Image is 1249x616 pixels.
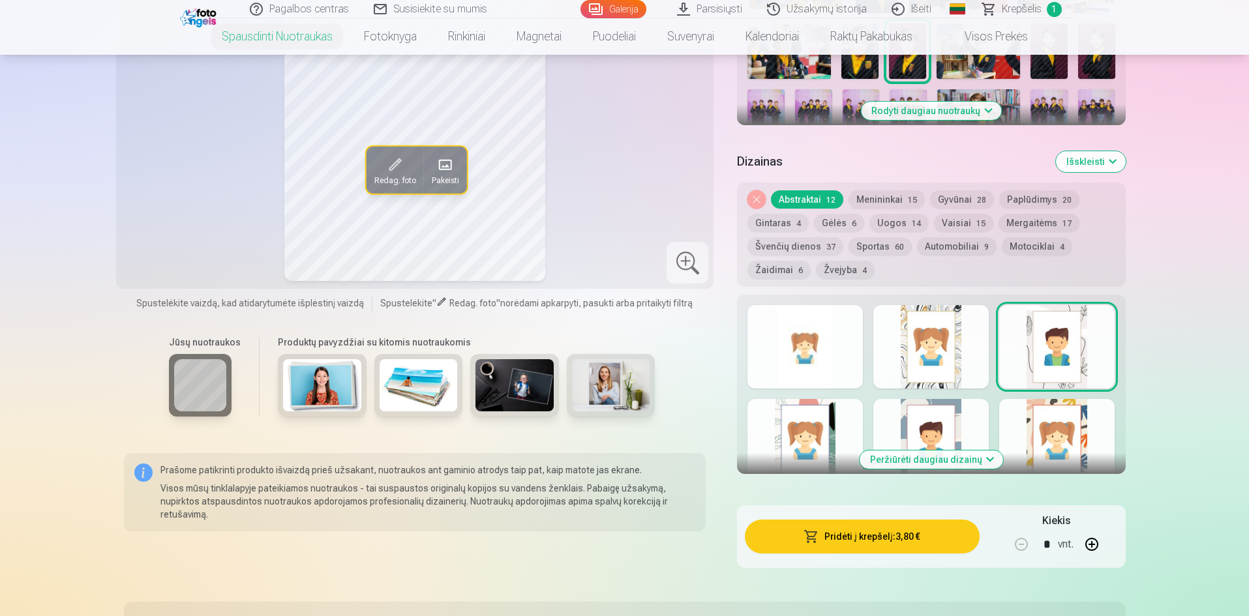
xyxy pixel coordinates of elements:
[730,18,815,55] a: Kalendoriai
[860,450,1003,469] button: Peržiūrėti daugiau dizainų
[1047,2,1062,17] span: 1
[934,214,993,232] button: Vaisiai15
[366,147,423,194] button: Redag. foto
[500,298,693,308] span: norėdami apkarpyti, pasukti arba pritaikyti filtrą
[273,336,660,349] h6: Produktų pavyzdžiai su kitomis nuotraukomis
[160,482,696,521] p: Visos mūsų tinklalapyje pateikiamos nuotraukos - tai suspaustos originalų kopijos su vandens ženk...
[912,219,921,228] span: 14
[814,214,864,232] button: Gėlės6
[816,261,875,279] button: Žvejyba4
[501,18,577,55] a: Magnetai
[895,242,904,252] span: 60
[747,237,843,256] button: Švenčių dienos37
[976,219,986,228] span: 15
[826,242,835,252] span: 37
[1062,219,1072,228] span: 17
[796,219,801,228] span: 4
[930,190,994,209] button: Gyvūnai28
[496,298,500,308] span: "
[169,336,241,349] h6: Jūsų nuotraukos
[1042,513,1070,529] h5: Kiekis
[449,298,496,308] span: Redag. foto
[999,214,1079,232] button: Mergaitėms17
[180,5,220,27] img: /fa2
[737,153,1045,171] h5: Dizainas
[160,463,696,477] p: Prašome patikrinti produkto išvaizdą prieš užsakant, nuotraukos ant gaminio atrodys taip pat, kai...
[432,298,436,308] span: "
[1062,196,1072,205] span: 20
[908,196,917,205] span: 15
[1058,529,1074,560] div: vnt.
[745,520,979,553] button: Pridėti į krepšelį:3,80 €
[815,18,928,55] a: Raktų pakabukas
[380,298,432,308] span: Spustelėkite
[652,18,730,55] a: Suvenyrai
[432,18,501,55] a: Rinkiniai
[917,237,997,256] button: Automobiliai9
[348,18,432,55] a: Fotoknyga
[374,175,415,186] span: Redag. foto
[999,190,1079,209] button: Paplūdimys20
[798,266,803,275] span: 6
[849,190,925,209] button: Menininkai15
[1002,1,1042,17] span: Krepšelis
[852,219,856,228] span: 6
[206,18,348,55] a: Spausdinti nuotraukas
[577,18,652,55] a: Puodeliai
[423,147,466,194] button: Pakeisti
[771,190,843,209] button: Abstraktai12
[431,175,459,186] span: Pakeisti
[869,214,929,232] button: Uogos14
[826,196,835,205] span: 12
[747,214,809,232] button: Gintaras4
[1060,242,1064,252] span: 4
[861,102,1001,120] button: Rodyti daugiau nuotraukų
[984,242,989,252] span: 9
[747,261,811,279] button: Žaidimai6
[136,297,364,310] span: Spustelėkite vaizdą, kad atidarytumėte išplėstinį vaizdą
[977,196,986,205] span: 28
[862,266,867,275] span: 4
[1056,151,1126,172] button: Išskleisti
[928,18,1044,55] a: Visos prekės
[1002,237,1072,256] button: Motociklai4
[849,237,912,256] button: Sportas60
